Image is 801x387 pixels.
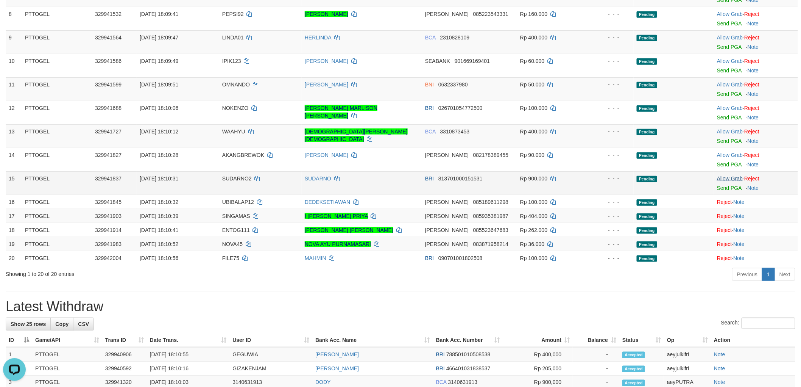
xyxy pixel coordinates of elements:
[590,81,631,88] div: - - -
[473,11,508,17] span: Copy 085223543331 to clipboard
[520,213,547,219] span: Rp 404.000
[95,175,122,182] span: 329941837
[102,347,147,362] td: 329940906
[425,255,434,261] span: BRI
[717,255,732,261] a: Reject
[22,30,92,54] td: PTTOGEL
[744,128,759,135] a: Reject
[95,81,122,88] span: 329941599
[717,11,744,17] span: ·
[32,333,102,347] th: Game/API: activate to sort column ascending
[147,333,230,347] th: Date Trans.: activate to sort column ascending
[503,362,573,376] td: Rp 205,000
[732,268,762,281] a: Previous
[590,104,631,112] div: - - -
[637,11,657,18] span: Pending
[6,209,22,223] td: 17
[637,152,657,159] span: Pending
[590,240,631,248] div: - - -
[744,58,759,64] a: Reject
[6,237,22,251] td: 19
[425,199,469,205] span: [PERSON_NAME]
[222,199,254,205] span: UBIBALAP12
[734,255,745,261] a: Note
[717,241,732,247] a: Reject
[717,34,744,41] span: ·
[436,379,447,385] span: BCA
[717,67,742,74] a: Send PGA
[619,333,664,347] th: Status: activate to sort column ascending
[78,321,89,327] span: CSV
[440,34,470,41] span: Copy 2310828109 to clipboard
[305,241,371,247] a: NOVA AYU PURNAMASARI
[6,7,22,30] td: 8
[140,58,178,64] span: [DATE] 18:09:49
[637,105,657,112] span: Pending
[744,152,759,158] a: Reject
[473,213,508,219] span: Copy 085935381987 to clipboard
[717,185,742,191] a: Send PGA
[714,124,798,148] td: ·
[436,351,445,357] span: BRI
[425,11,469,17] span: [PERSON_NAME]
[717,44,742,50] a: Send PGA
[717,128,744,135] span: ·
[6,30,22,54] td: 9
[222,227,250,233] span: ENTOG111
[425,105,434,111] span: BRI
[714,101,798,124] td: ·
[520,128,547,135] span: Rp 400.000
[734,213,745,219] a: Note
[714,195,798,209] td: ·
[717,138,742,144] a: Send PGA
[520,105,547,111] span: Rp 100.000
[717,213,732,219] a: Reject
[520,175,547,182] span: Rp 900.000
[140,227,178,233] span: [DATE] 18:10:41
[520,34,547,41] span: Rp 400.000
[503,333,573,347] th: Amount: activate to sort column ascending
[95,199,122,205] span: 329941845
[22,124,92,148] td: PTTOGEL
[446,365,491,371] span: Copy 466401031838537 to clipboard
[425,34,436,41] span: BCA
[222,128,245,135] span: WAAHYU
[473,241,508,247] span: Copy 083871958214 to clipboard
[637,58,657,65] span: Pending
[714,171,798,195] td: ·
[222,81,250,88] span: OMNANDO
[622,366,645,372] span: Accepted
[222,11,244,17] span: PEPSI92
[721,318,795,329] label: Search:
[305,213,368,219] a: I [PERSON_NAME] PRIYA
[22,195,92,209] td: PTTOGEL
[22,171,92,195] td: PTTOGEL
[473,199,508,205] span: Copy 085189611298 to clipboard
[222,175,252,182] span: SUDARNO2
[147,347,230,362] td: [DATE] 18:10:55
[438,81,468,88] span: Copy 0632337980 to clipboard
[22,237,92,251] td: PTTOGEL
[714,7,798,30] td: ·
[717,91,742,97] a: Send PGA
[425,152,469,158] span: [PERSON_NAME]
[32,362,102,376] td: PTTOGEL
[425,58,450,64] span: SEABANK
[22,209,92,223] td: PTTOGEL
[55,321,69,327] span: Copy
[622,352,645,358] span: Accepted
[315,365,359,371] a: [PERSON_NAME]
[433,333,503,347] th: Bank Acc. Number: activate to sort column ascending
[3,3,26,26] button: Open LiveChat chat widget
[6,171,22,195] td: 15
[11,321,46,327] span: Show 25 rows
[95,11,122,17] span: 329941532
[717,152,743,158] a: Allow Grab
[305,152,348,158] a: [PERSON_NAME]
[748,185,759,191] a: Note
[6,77,22,101] td: 11
[315,379,330,385] a: DODY
[714,251,798,265] td: ·
[22,251,92,265] td: PTTOGEL
[6,195,22,209] td: 16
